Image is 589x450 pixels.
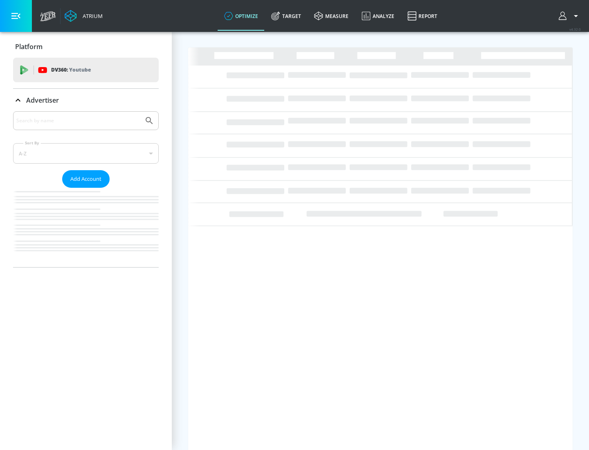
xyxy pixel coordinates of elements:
p: DV360: [51,65,91,74]
input: Search by name [16,115,140,126]
span: v 4.32.0 [569,27,581,32]
div: Atrium [79,12,103,20]
p: Platform [15,42,43,51]
button: Add Account [62,170,110,188]
label: Sort By [23,140,41,146]
a: optimize [218,1,265,31]
div: Platform [13,35,159,58]
a: Analyze [355,1,401,31]
a: Report [401,1,444,31]
nav: list of Advertiser [13,188,159,267]
div: A-Z [13,143,159,164]
a: Target [265,1,308,31]
div: Advertiser [13,89,159,112]
a: measure [308,1,355,31]
p: Advertiser [26,96,59,105]
p: Youtube [69,65,91,74]
a: Atrium [65,10,103,22]
div: Advertiser [13,111,159,267]
span: Add Account [70,174,101,184]
div: DV360: Youtube [13,58,159,82]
